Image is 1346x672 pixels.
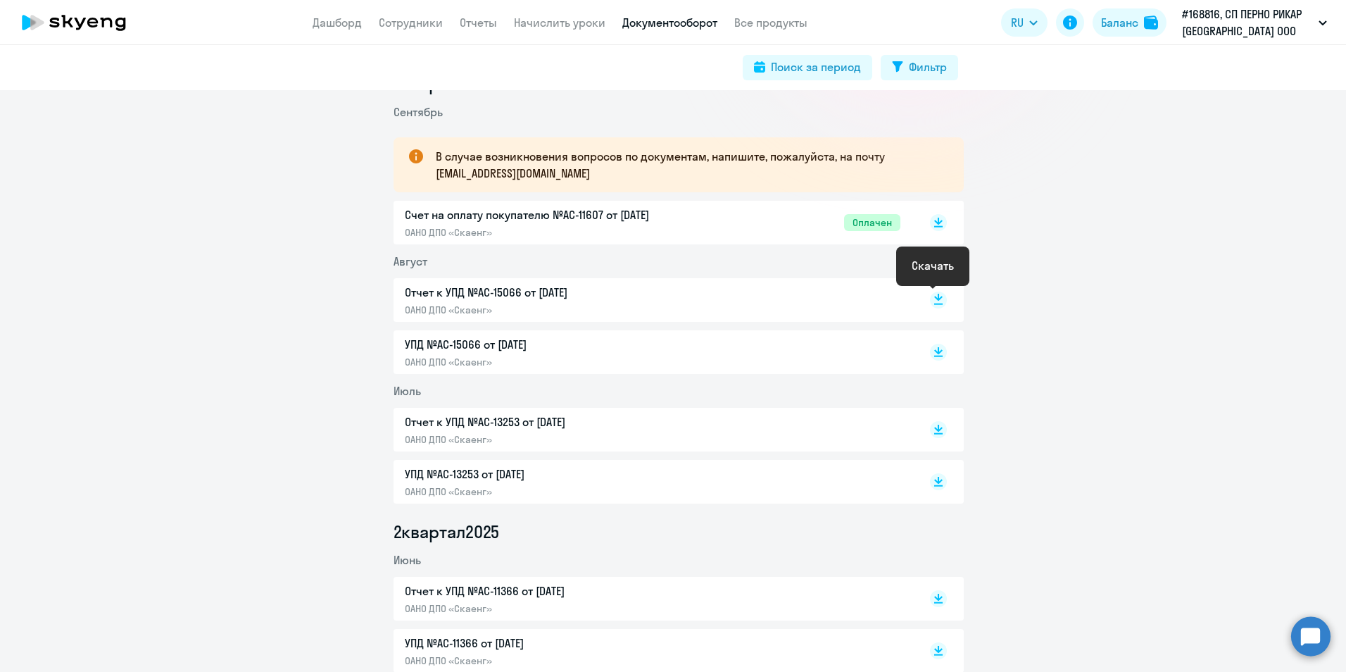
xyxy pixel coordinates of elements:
[912,257,954,274] div: Скачать
[313,15,362,30] a: Дашборд
[379,15,443,30] a: Сотрудники
[405,583,900,615] a: Отчет к УПД №AC-11366 от [DATE]ОАНО ДПО «Скаенг»
[881,55,958,80] button: Фильтр
[405,433,700,446] p: ОАНО ДПО «Скаенг»
[734,15,807,30] a: Все продукты
[1093,8,1166,37] button: Балансbalance
[771,58,861,75] div: Поиск за период
[394,105,443,119] span: Сентябрь
[405,635,700,652] p: УПД №AC-11366 от [DATE]
[844,214,900,231] span: Оплачен
[743,55,872,80] button: Поиск за период
[405,413,900,446] a: Отчет к УПД №AC-13253 от [DATE]ОАНО ДПО «Скаенг»
[394,254,427,268] span: Август
[514,15,605,30] a: Начислить уроки
[405,602,700,615] p: ОАНО ДПО «Скаенг»
[394,521,964,543] li: 2 квартал 2025
[405,284,900,316] a: Отчет к УПД №AC-15066 от [DATE]ОАНО ДПО «Скаенг»
[405,206,900,239] a: Счет на оплату покупателю №AC-11607 от [DATE]ОАНО ДПО «Скаенг»Оплачен
[405,413,700,430] p: Отчет к УПД №AC-13253 от [DATE]
[405,466,900,498] a: УПД №AC-13253 от [DATE]ОАНО ДПО «Скаенг»
[394,384,421,398] span: Июль
[622,15,717,30] a: Документооборот
[1144,15,1158,30] img: balance
[405,654,700,667] p: ОАНО ДПО «Скаенг»
[405,336,700,353] p: УПД №AC-15066 от [DATE]
[1182,6,1313,39] p: #168816, СП ПЕРНО РИКАР [GEOGRAPHIC_DATA] ООО
[1011,14,1024,31] span: RU
[405,485,700,498] p: ОАНО ДПО «Скаенг»
[405,284,700,301] p: Отчет к УПД №AC-15066 от [DATE]
[405,206,700,223] p: Счет на оплату покупателю №AC-11607 от [DATE]
[405,336,900,368] a: УПД №AC-15066 от [DATE]ОАНО ДПО «Скаенг»
[1175,6,1334,39] button: #168816, СП ПЕРНО РИКАР [GEOGRAPHIC_DATA] ООО
[405,304,700,316] p: ОАНО ДПО «Скаенг»
[909,58,947,75] div: Фильтр
[460,15,497,30] a: Отчеты
[405,226,700,239] p: ОАНО ДПО «Скаенг»
[1101,14,1138,31] div: Баланс
[394,553,421,567] span: Июнь
[405,466,700,483] p: УПД №AC-13253 от [DATE]
[405,356,700,368] p: ОАНО ДПО «Скаенг»
[405,635,900,667] a: УПД №AC-11366 от [DATE]ОАНО ДПО «Скаенг»
[405,583,700,599] p: Отчет к УПД №AC-11366 от [DATE]
[1001,8,1048,37] button: RU
[436,148,938,182] p: В случае возникновения вопросов по документам, напишите, пожалуйста, на почту [EMAIL_ADDRESS][DOM...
